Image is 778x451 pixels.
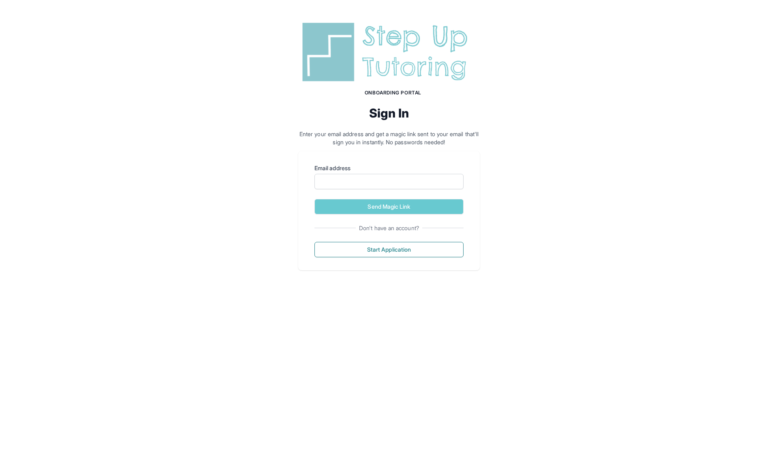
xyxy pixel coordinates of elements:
h2: Sign In [298,106,480,120]
img: Step Up Tutoring horizontal logo [298,19,480,85]
label: Email address [314,164,464,172]
button: Send Magic Link [314,199,464,214]
h1: Onboarding Portal [306,90,480,96]
button: Start Application [314,242,464,257]
p: Enter your email address and get a magic link sent to your email that'll sign you in instantly. N... [298,130,480,146]
span: Don't have an account? [356,224,422,232]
